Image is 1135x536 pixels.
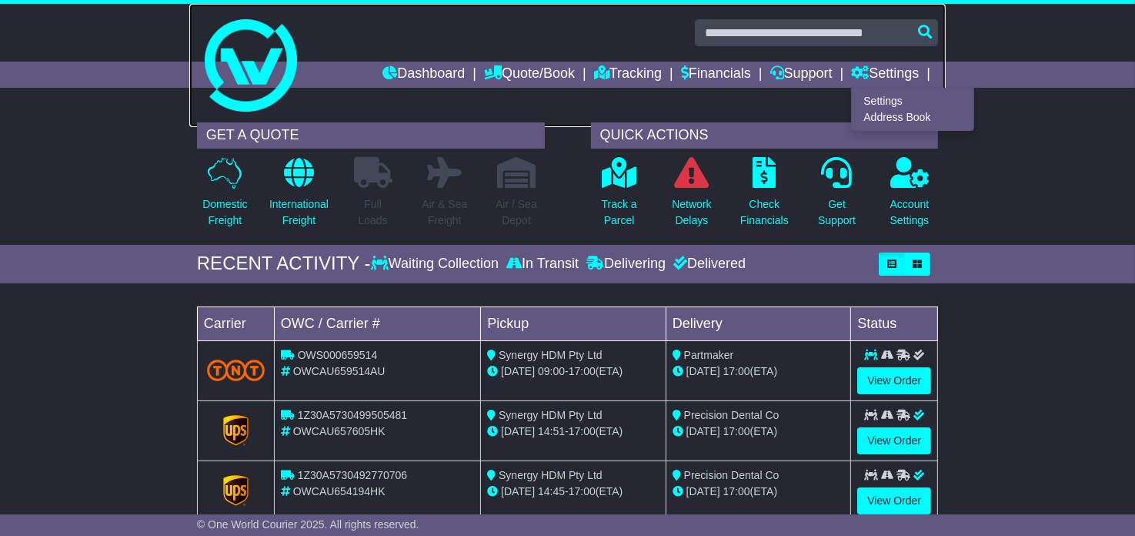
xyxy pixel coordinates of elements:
[202,156,248,237] a: DomesticFreight
[354,196,392,229] p: Full Loads
[723,365,750,377] span: 17:00
[851,62,919,88] a: Settings
[197,122,545,149] div: GET A QUOTE
[197,518,419,531] span: © One World Courier 2025. All rights reserved.
[487,424,659,440] div: - (ETA)
[274,307,480,340] td: OWC / Carrier #
[739,156,789,237] a: CheckFinancials
[857,367,931,394] a: View Order
[857,427,931,454] a: View Order
[681,62,751,88] a: Financials
[673,484,845,500] div: (ETA)
[496,196,537,229] p: Air / Sea Depot
[817,156,856,237] a: GetSupport
[269,156,329,237] a: InternationalFreight
[207,360,265,380] img: TNT_Domestic.png
[481,307,666,340] td: Pickup
[740,196,789,229] p: Check Financials
[686,365,720,377] span: [DATE]
[538,425,565,437] span: 14:51
[770,62,833,88] a: Support
[269,196,329,229] p: International Freight
[538,365,565,377] span: 09:00
[197,307,274,340] td: Carrier
[673,424,845,440] div: (ETA)
[487,484,659,500] div: - (ETA)
[484,62,575,88] a: Quote/Book
[857,487,931,514] a: View Order
[569,425,596,437] span: 17:00
[499,409,603,421] span: Synergy HDM Pty Ltd
[502,256,583,273] div: In Transit
[684,409,779,421] span: Precision Dental Co
[538,485,565,497] span: 14:45
[293,425,386,437] span: OWCAU657605HK
[601,156,638,237] a: Track aParcel
[594,62,662,88] a: Tracking
[197,253,371,275] div: RECENT ACTIVITY -
[487,363,659,380] div: - (ETA)
[569,365,596,377] span: 17:00
[223,475,249,506] img: GetCarrierServiceLogo
[371,256,502,273] div: Waiting Collection
[852,109,973,126] a: Address Book
[501,485,535,497] span: [DATE]
[851,88,974,131] div: Quote/Book
[298,349,378,361] span: OWS000659514
[293,365,386,377] span: OWCAU659514AU
[669,256,746,273] div: Delivered
[890,156,930,237] a: AccountSettings
[686,485,720,497] span: [DATE]
[501,425,535,437] span: [DATE]
[671,156,712,237] a: NetworkDelays
[499,349,603,361] span: Synergy HDM Pty Ltd
[666,307,851,340] td: Delivery
[202,196,247,229] p: Domestic Freight
[298,409,407,421] span: 1Z30A5730499505481
[223,415,249,446] img: GetCarrierServiceLogo
[673,363,845,380] div: (ETA)
[602,196,637,229] p: Track a Parcel
[499,469,603,481] span: Synergy HDM Pty Ltd
[818,196,856,229] p: Get Support
[890,196,930,229] p: Account Settings
[851,307,938,340] td: Status
[723,485,750,497] span: 17:00
[298,469,407,481] span: 1Z30A5730492770706
[686,425,720,437] span: [DATE]
[569,485,596,497] span: 17:00
[501,365,535,377] span: [DATE]
[672,196,711,229] p: Network Delays
[684,469,779,481] span: Precision Dental Co
[591,122,939,149] div: QUICK ACTIONS
[382,62,465,88] a: Dashboard
[723,425,750,437] span: 17:00
[422,196,467,229] p: Air & Sea Freight
[684,349,734,361] span: Partmaker
[293,485,386,497] span: OWCAU654194HK
[852,92,973,109] a: Settings
[583,256,669,273] div: Delivering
